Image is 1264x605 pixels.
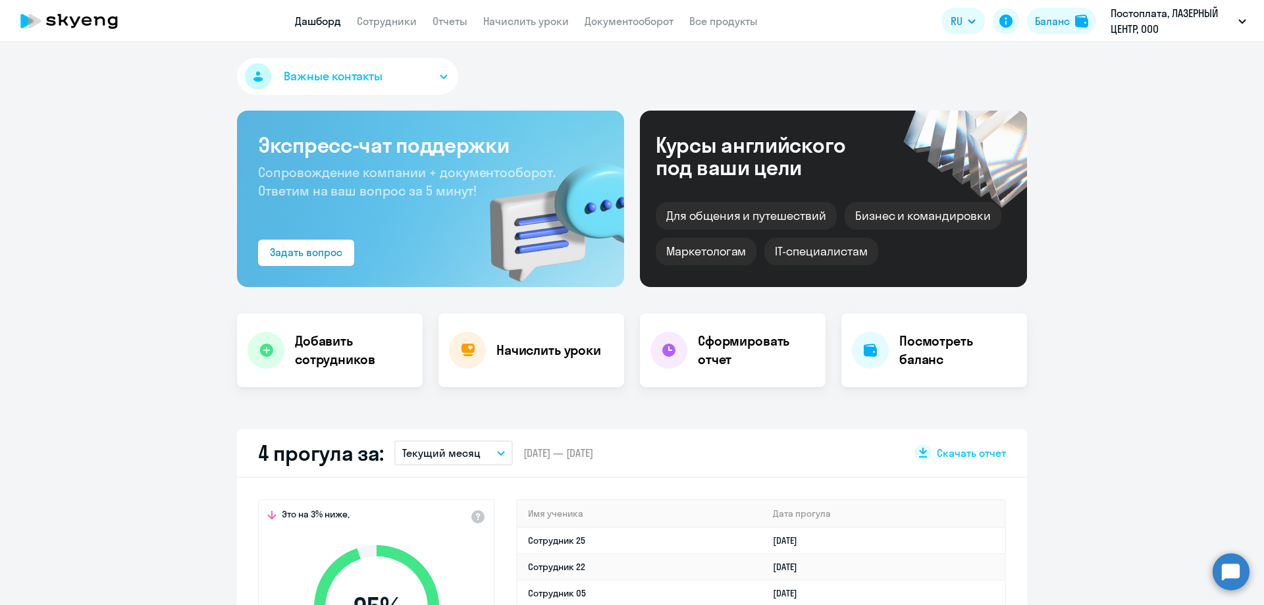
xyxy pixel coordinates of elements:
div: Для общения и путешествий [656,202,837,230]
span: Важные контакты [284,68,382,85]
a: Отчеты [433,14,467,28]
button: Постоплата, ЛАЗЕРНЫЙ ЦЕНТР, ООО [1104,5,1253,37]
button: Задать вопрос [258,240,354,266]
img: bg-img [471,139,624,287]
span: Сопровождение компании + документооборот. Ответим на ваш вопрос за 5 минут! [258,164,556,199]
h4: Добавить сотрудников [295,332,412,369]
a: Сотрудник 22 [528,561,585,573]
p: Постоплата, ЛАЗЕРНЫЙ ЦЕНТР, ООО [1111,5,1233,37]
h3: Экспресс-чат поддержки [258,132,603,158]
div: Курсы английского под ваши цели [656,134,881,178]
a: Сотрудники [357,14,417,28]
button: Балансbalance [1027,8,1096,34]
button: Текущий месяц [394,440,513,465]
button: RU [941,8,985,34]
a: [DATE] [773,535,808,546]
div: Баланс [1035,13,1070,29]
span: Скачать отчет [937,446,1006,460]
img: balance [1075,14,1088,28]
a: Сотрудник 05 [528,587,586,599]
a: Все продукты [689,14,758,28]
button: Важные контакты [237,58,458,95]
a: Начислить уроки [483,14,569,28]
th: Дата прогула [762,500,1005,527]
span: [DATE] — [DATE] [523,446,593,460]
a: [DATE] [773,587,808,599]
h4: Сформировать отчет [698,332,815,369]
a: Документооборот [585,14,673,28]
span: RU [951,13,962,29]
div: IT-специалистам [764,238,878,265]
a: Сотрудник 25 [528,535,585,546]
a: [DATE] [773,561,808,573]
span: Это на 3% ниже, [282,508,350,524]
div: Маркетологам [656,238,756,265]
div: Задать вопрос [270,244,342,260]
h4: Посмотреть баланс [899,332,1016,369]
p: Текущий месяц [402,445,481,461]
a: Дашборд [295,14,341,28]
h4: Начислить уроки [496,341,601,359]
th: Имя ученика [517,500,762,527]
div: Бизнес и командировки [845,202,1001,230]
h2: 4 прогула за: [258,440,384,466]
